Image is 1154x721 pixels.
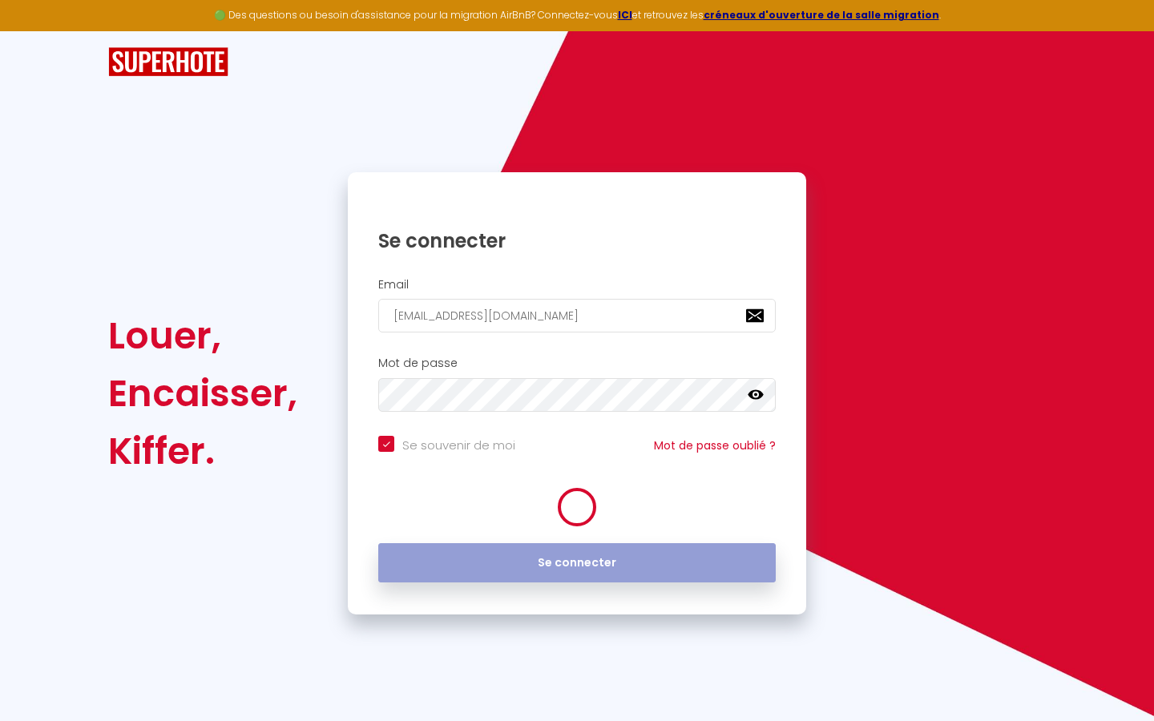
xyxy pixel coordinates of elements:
div: Encaisser, [108,365,297,422]
h2: Email [378,278,776,292]
a: Mot de passe oublié ? [654,437,776,453]
h1: Se connecter [378,228,776,253]
input: Ton Email [378,299,776,332]
div: Kiffer. [108,422,297,480]
div: Louer, [108,307,297,365]
img: SuperHote logo [108,47,228,77]
a: créneaux d'ouverture de la salle migration [704,8,939,22]
h2: Mot de passe [378,356,776,370]
button: Se connecter [378,543,776,583]
a: ICI [618,8,632,22]
button: Ouvrir le widget de chat LiveChat [13,6,61,54]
